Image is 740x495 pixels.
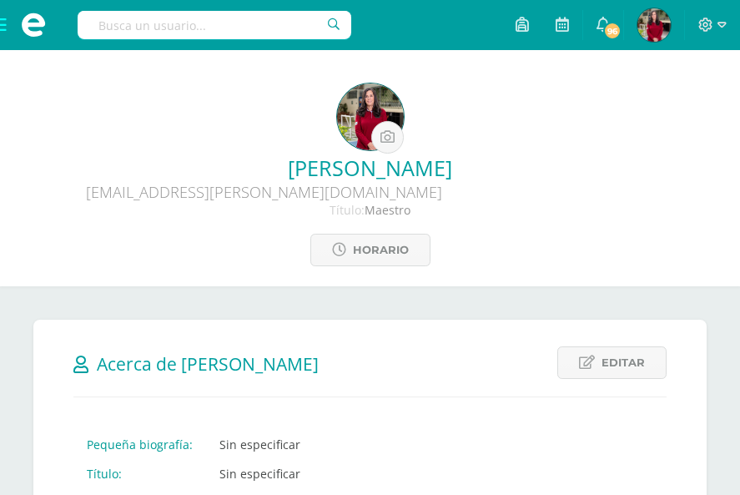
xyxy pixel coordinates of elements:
[557,346,667,379] a: Editar
[602,347,645,378] span: Editar
[353,235,409,265] span: Horario
[13,182,514,202] div: [EMAIL_ADDRESS][PERSON_NAME][DOMAIN_NAME]
[637,8,671,42] img: afd7e76de556f4dd3d403f9d21d2ff59.png
[206,459,521,488] td: Sin especificar
[73,430,206,459] td: Pequeña biografía:
[310,234,430,266] a: Horario
[337,83,404,150] img: cfbaeb12ed73e33ee760960041cd6bc9.png
[603,22,622,40] span: 96
[365,202,410,218] span: Maestro
[73,459,206,488] td: Título:
[78,11,351,39] input: Busca un usuario...
[330,202,365,218] span: Título:
[97,352,319,376] span: Acerca de [PERSON_NAME]
[13,154,727,182] a: [PERSON_NAME]
[206,430,521,459] td: Sin especificar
